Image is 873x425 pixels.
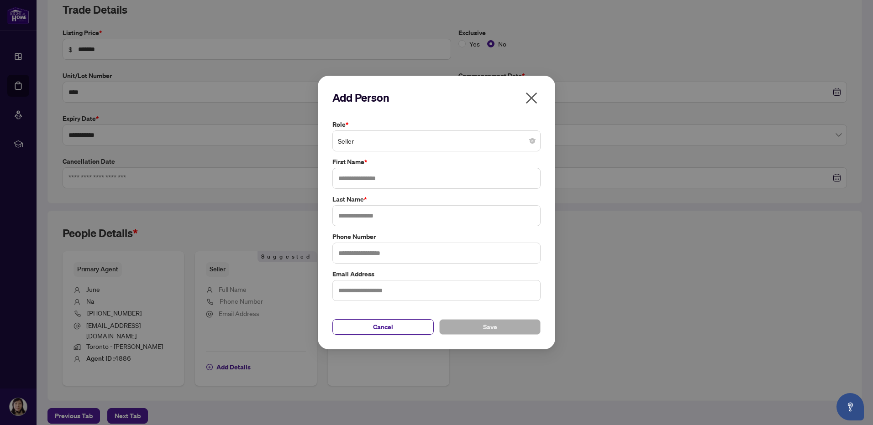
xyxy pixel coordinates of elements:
span: close-circle [530,138,535,144]
h2: Add Person [332,90,541,105]
button: Save [439,319,541,335]
label: Role [332,119,541,130]
label: Phone Number [332,232,541,242]
span: Cancel [373,320,393,334]
span: close [524,91,539,105]
label: Email Address [332,269,541,279]
label: First Name [332,157,541,167]
button: Cancel [332,319,434,335]
span: Seller [338,132,535,150]
button: Open asap [836,393,864,420]
label: Last Name [332,194,541,204]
